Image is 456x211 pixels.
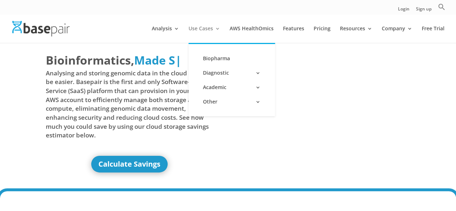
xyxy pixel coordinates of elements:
svg: Search [438,3,445,10]
a: Login [398,7,409,14]
a: Features [283,26,304,43]
a: Academic [196,80,268,94]
a: Calculate Savings [91,156,168,172]
span: Made S [134,52,175,68]
a: Free Trial [422,26,444,43]
img: Basepair [12,21,70,36]
span: Analysing and storing genomic data in the cloud should be easier. Basepair is the first and only ... [46,69,213,140]
a: Sign up [416,7,431,14]
span: | [175,52,182,68]
a: AWS HealthOmics [230,26,274,43]
a: Other [196,94,268,109]
a: Search Icon Link [438,3,445,14]
span: Bioinformatics, [46,52,134,69]
a: Use Cases [189,26,220,43]
a: Pricing [314,26,331,43]
a: Biopharma [196,51,268,66]
a: Company [382,26,412,43]
iframe: Basepair - NGS Analysis Simplified [233,52,400,146]
a: Diagnostic [196,66,268,80]
a: Analysis [152,26,179,43]
a: Resources [340,26,372,43]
